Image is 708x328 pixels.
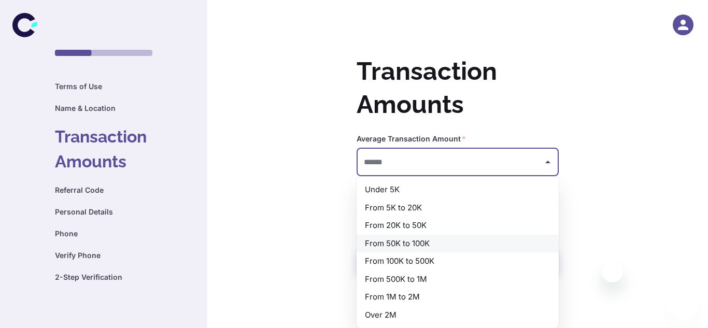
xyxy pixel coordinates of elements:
[55,124,152,174] h4: Transaction Amounts
[357,181,559,199] li: Under 5K
[357,235,559,253] li: From 50K to 100K
[357,270,559,289] li: From 500K to 1M
[55,81,152,92] h6: Terms of Use
[357,252,559,270] li: From 100K to 500K
[357,134,466,144] label: Average Transaction Amount
[357,199,559,217] li: From 5K to 20K
[55,228,152,239] h6: Phone
[55,272,152,283] h6: 2-Step Verification
[667,287,700,320] iframe: Button to launch messaging window
[55,206,152,218] h6: Personal Details
[55,184,152,196] h6: Referral Code
[55,103,152,114] h6: Name & Location
[541,155,555,169] button: Close
[357,55,559,121] h2: Transaction Amounts
[602,262,623,282] iframe: Close message
[357,217,559,235] li: From 20K to 50K
[357,306,559,324] li: Over 2M
[55,250,152,261] h6: Verify Phone
[357,288,559,306] li: From 1M to 2M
